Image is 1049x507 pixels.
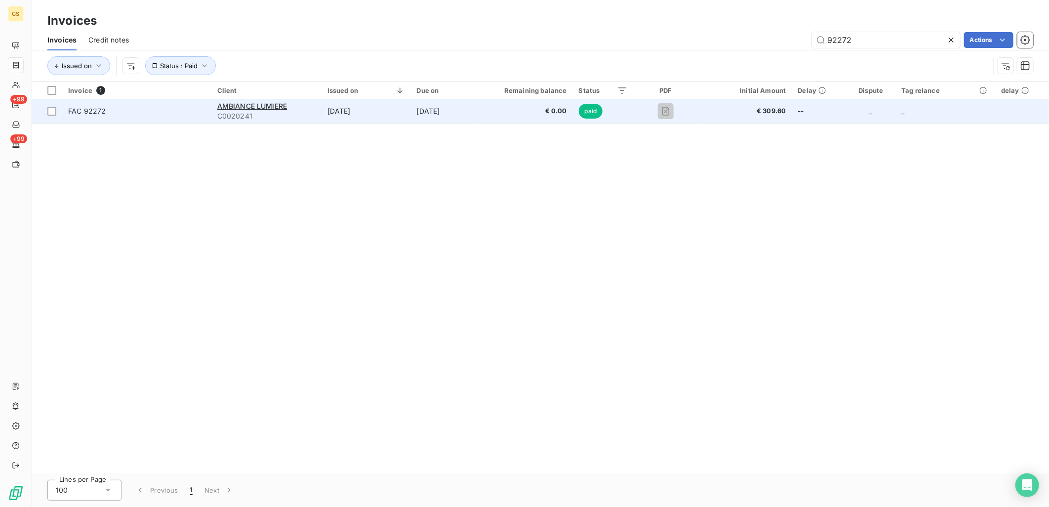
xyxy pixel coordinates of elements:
div: Tag relance [901,86,989,94]
span: € 0.00 [479,106,567,116]
div: Initial Amount [704,86,786,94]
button: Status : Paid [145,56,216,75]
span: Invoice [68,86,92,94]
div: Due on [417,86,467,94]
td: [DATE] [411,99,473,123]
div: delay [1001,86,1043,94]
img: Logo LeanPay [8,485,24,501]
span: Invoices [47,35,77,45]
span: AMBIANCE LUMIERE [217,102,287,110]
div: Open Intercom Messenger [1015,473,1039,497]
span: Credit notes [88,35,129,45]
span: _ [901,107,904,115]
h3: Invoices [47,12,97,30]
button: Next [199,480,240,501]
span: C0020241 [217,111,316,121]
div: Remaining balance [479,86,567,94]
div: PDF [639,86,692,94]
div: GS [8,6,24,22]
div: Dispute [852,86,890,94]
button: Previous [129,480,184,501]
span: _ [870,107,873,115]
button: Actions [964,32,1013,48]
span: 1 [96,86,105,95]
div: Client [217,86,316,94]
span: +99 [10,95,27,104]
input: Search [812,32,960,48]
span: +99 [10,134,27,143]
button: 1 [184,480,199,501]
span: Status : Paid [160,62,198,70]
span: paid [579,104,603,119]
span: € 309.60 [704,106,786,116]
span: FAC 92272 [68,107,106,115]
span: 100 [56,485,68,495]
span: Issued on [62,62,92,70]
div: Issued on [327,86,405,94]
span: 1 [190,485,193,495]
div: Delay [798,86,841,94]
div: Status [579,86,627,94]
td: [DATE] [322,99,411,123]
td: -- [792,99,847,123]
button: Issued on [47,56,110,75]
